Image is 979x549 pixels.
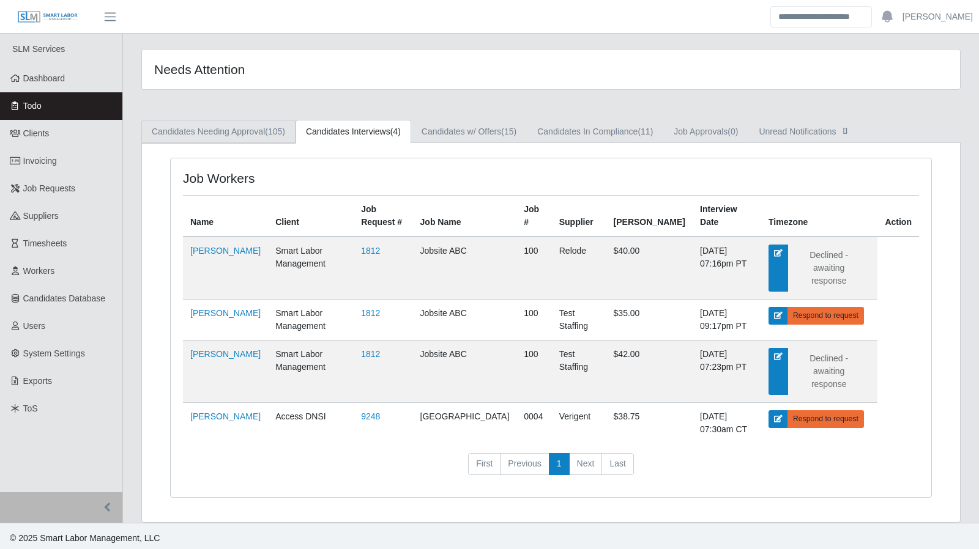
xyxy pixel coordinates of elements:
a: Candidates In Compliance [527,120,663,144]
th: [PERSON_NAME] [606,196,693,237]
td: [GEOGRAPHIC_DATA] [413,403,517,444]
td: $42.00 [606,341,693,403]
span: SLM Services [12,44,65,54]
th: Timezone [761,196,877,237]
span: Exports [23,376,52,386]
th: Client [268,196,354,237]
td: Smart Labor Management [268,300,354,341]
th: Job # [516,196,551,237]
td: $35.00 [606,300,693,341]
th: Action [877,196,919,237]
span: Todo [23,101,42,111]
th: Job Name [413,196,517,237]
td: Relode [552,237,606,300]
span: Clients [23,128,50,138]
td: Jobsite ABC [413,237,517,300]
button: Declined - awaiting response [787,348,870,395]
span: Users [23,321,46,331]
h4: Needs Attention [154,62,474,77]
td: Smart Labor Management [268,237,354,300]
nav: pagination [183,453,919,485]
a: [PERSON_NAME] [903,10,973,23]
a: 1812 [361,246,380,256]
h4: Job Workers [183,171,479,186]
td: Test Staffing [552,341,606,403]
td: Jobsite ABC [413,300,517,341]
a: Candidates Needing Approval [141,120,296,144]
img: SLM Logo [17,10,78,24]
td: Jobsite ABC [413,341,517,403]
a: Respond to request [787,410,864,427]
span: (11) [638,127,653,136]
span: (15) [501,127,516,136]
span: (4) [390,127,401,136]
a: Respond to request [787,307,864,324]
th: Interview Date [693,196,761,237]
span: Candidates Database [23,293,106,303]
a: [PERSON_NAME] [190,246,261,256]
span: Dashboard [23,73,65,83]
span: (105) [265,127,285,136]
td: Access DNSI [268,403,354,444]
input: Search [770,6,872,28]
a: [PERSON_NAME] [190,308,261,318]
th: Job Request # [354,196,412,237]
span: ToS [23,403,38,413]
a: Unread Notifications [748,120,862,144]
th: Name [183,196,268,237]
span: Timesheets [23,238,67,248]
span: Job Requests [23,183,76,193]
span: Workers [23,266,55,276]
button: Declined - awaiting response [787,245,870,292]
td: Test Staffing [552,300,606,341]
td: Smart Labor Management [268,341,354,403]
span: (0) [728,127,738,136]
span: [] [839,125,851,135]
span: Suppliers [23,211,59,221]
span: [DATE] 07:23pm PT [700,349,746,372]
a: 1812 [361,349,380,359]
td: $40.00 [606,237,693,300]
span: © 2025 Smart Labor Management, LLC [10,533,160,543]
a: [PERSON_NAME] [190,349,261,359]
td: 100 [516,300,551,341]
span: System Settings [23,348,85,358]
td: Verigent [552,403,606,444]
a: [PERSON_NAME] [190,411,261,421]
a: 1 [549,453,570,475]
td: $38.75 [606,403,693,444]
span: [DATE] 07:30am CT [700,411,747,434]
a: Candidates w/ Offers [411,120,527,144]
th: Supplier [552,196,606,237]
a: Candidates Interviews [296,120,411,144]
a: 9248 [361,411,380,421]
td: 0004 [516,403,551,444]
span: [DATE] 09:17pm PT [700,308,746,331]
a: 1812 [361,308,380,318]
span: Invoicing [23,156,57,166]
span: [DATE] 07:16pm PT [700,246,746,268]
td: 100 [516,237,551,300]
a: Job Approvals [663,120,748,144]
td: 100 [516,341,551,403]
